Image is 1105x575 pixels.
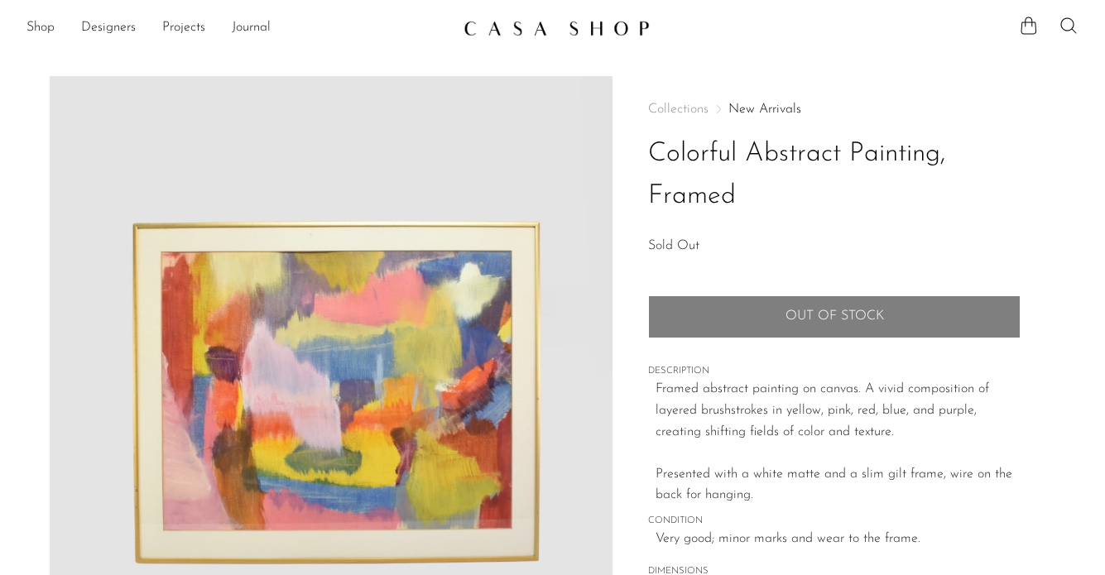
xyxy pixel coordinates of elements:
[728,103,801,116] a: New Arrivals
[648,239,699,252] span: Sold Out
[648,364,1021,379] span: DESCRIPTION
[26,14,450,42] ul: NEW HEADER MENU
[656,529,1021,550] span: Very good; minor marks and wear to the frame.
[26,14,450,42] nav: Desktop navigation
[648,103,1021,116] nav: Breadcrumbs
[648,514,1021,529] span: CONDITION
[81,17,136,39] a: Designers
[648,133,1021,218] h1: Colorful Abstract Painting, Framed
[648,103,709,116] span: Collections
[232,17,271,39] a: Journal
[26,17,55,39] a: Shop
[786,309,884,324] span: Out of stock
[656,379,1021,506] p: Framed abstract painting on canvas. A vivid composition of layered brushstrokes in yellow, pink, ...
[162,17,205,39] a: Projects
[648,295,1021,338] button: Add to cart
